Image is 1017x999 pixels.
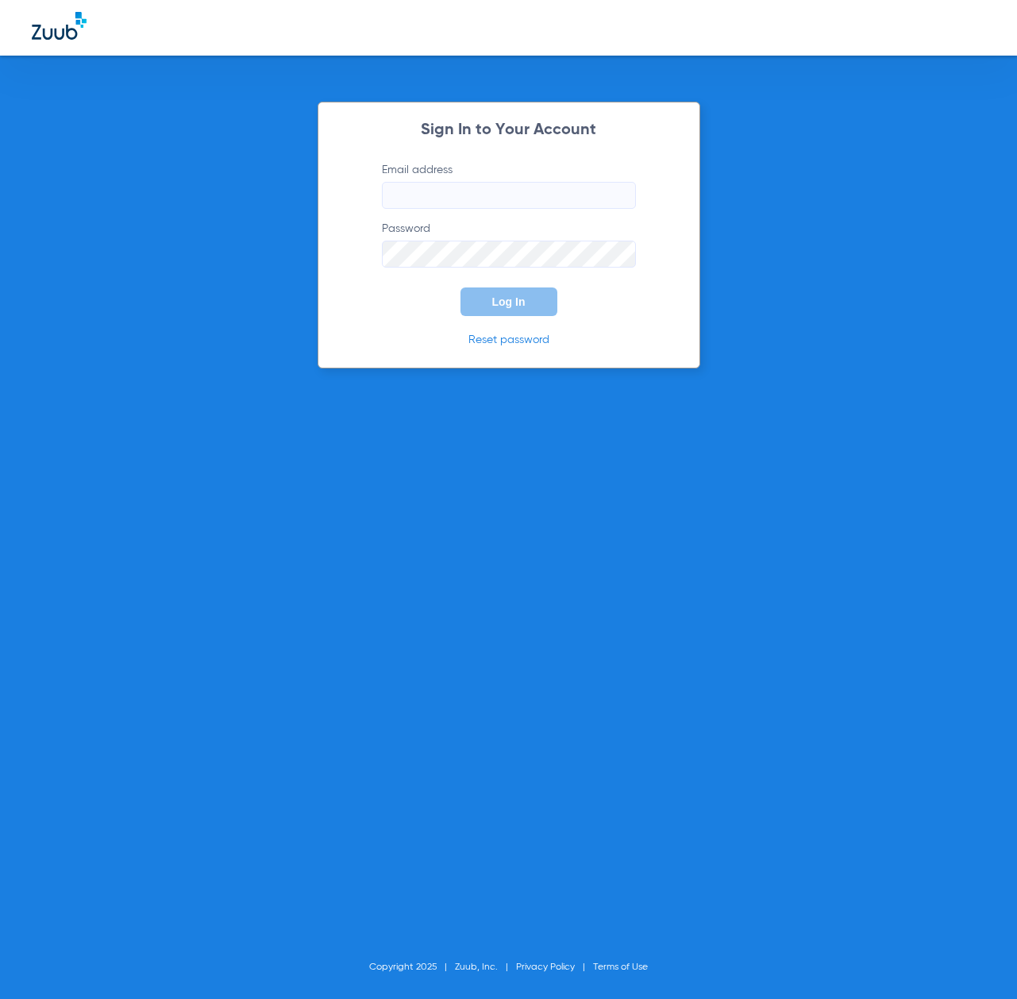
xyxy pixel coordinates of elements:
li: Copyright 2025 [369,959,455,975]
a: Terms of Use [593,962,648,972]
label: Email address [382,162,636,209]
img: Zuub Logo [32,12,87,40]
input: Email address [382,182,636,209]
button: Log In [460,287,557,316]
li: Zuub, Inc. [455,959,516,975]
a: Privacy Policy [516,962,575,972]
h2: Sign In to Your Account [358,122,660,138]
label: Password [382,221,636,268]
input: Password [382,241,636,268]
span: Log In [492,295,526,308]
a: Reset password [468,334,549,345]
